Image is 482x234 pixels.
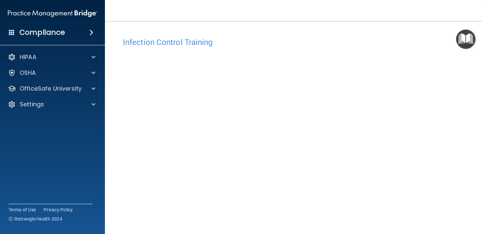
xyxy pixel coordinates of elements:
p: Settings [20,100,44,108]
h4: Infection Control Training [123,38,464,47]
img: PMB logo [8,7,97,20]
span: Ⓒ Rectangle Health 2024 [9,216,62,222]
a: OfficeSafe University [8,85,95,93]
p: OfficeSafe University [20,85,82,93]
a: Privacy Policy [44,206,73,213]
h4: Compliance [19,28,65,37]
a: Settings [8,100,95,108]
a: OSHA [8,69,95,77]
a: Terms of Use [9,206,36,213]
a: HIPAA [8,53,95,61]
button: Open Resource Center [456,30,475,49]
p: OSHA [20,69,36,77]
p: HIPAA [20,53,36,61]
